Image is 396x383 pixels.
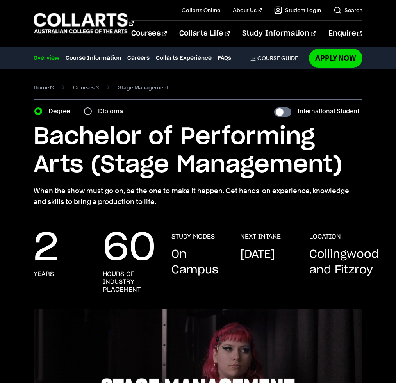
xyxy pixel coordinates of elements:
a: Search [334,6,362,14]
label: International Student [298,106,359,117]
a: Overview [34,54,59,62]
p: 2 [34,233,59,264]
div: Go to homepage [34,12,112,34]
a: Study Information [242,21,316,46]
p: [DATE] [240,247,275,262]
label: Diploma [98,106,128,117]
a: Courses [131,21,167,46]
span: Stage Management [118,82,168,93]
h3: NEXT INTAKE [240,233,281,240]
a: Course Information [66,54,121,62]
h3: STUDY MODES [171,233,215,240]
p: 60 [103,233,156,264]
a: Course Guide [250,55,304,62]
h3: LOCATION [309,233,341,240]
a: Home [34,82,54,93]
a: Student Login [274,6,321,14]
a: Careers [127,54,150,62]
p: On Campus [171,247,225,278]
a: Collarts Experience [156,54,212,62]
p: When the show must go on, be the one to make it happen. Get hands-on experience, knowledge and sk... [34,185,362,207]
a: Apply Now [309,49,362,67]
h1: Bachelor of Performing Arts (Stage Management) [34,123,362,179]
h3: hours of industry placement [103,270,156,294]
label: Degree [48,106,75,117]
p: Collingwood and Fitzroy [309,247,379,278]
a: Courses [73,82,100,93]
a: Collarts Online [182,6,220,14]
a: About Us [233,6,262,14]
a: Collarts Life [179,21,230,46]
a: FAQs [218,54,231,62]
h3: years [34,270,54,278]
a: Enquire [328,21,362,46]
